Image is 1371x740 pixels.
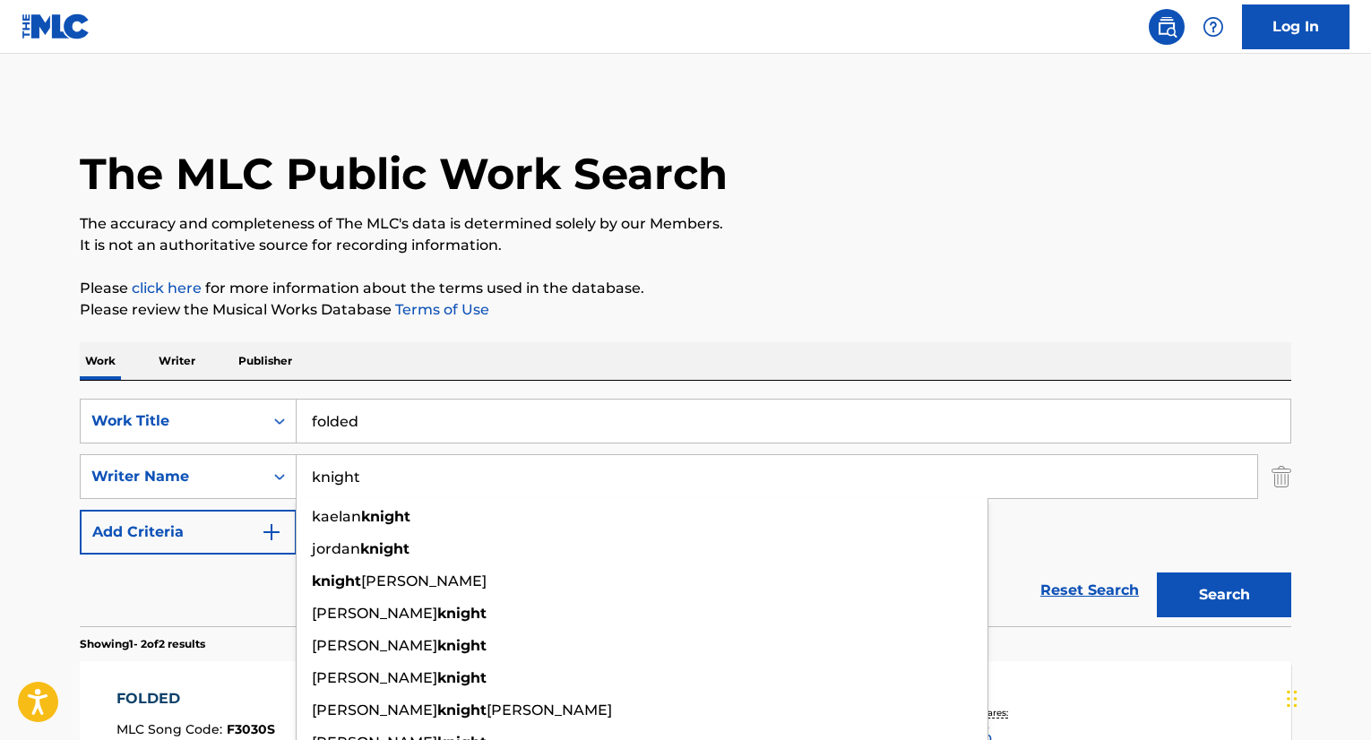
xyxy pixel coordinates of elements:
span: jordan [312,540,360,557]
div: Work Title [91,410,253,432]
p: It is not an authoritative source for recording information. [80,235,1291,256]
strong: knight [437,637,487,654]
a: click here [132,280,202,297]
div: Writer Name [91,466,253,487]
a: Reset Search [1031,571,1148,610]
p: Please for more information about the terms used in the database. [80,278,1291,299]
p: Work [80,342,121,380]
strong: knight [437,605,487,622]
iframe: Chat Widget [1281,654,1371,740]
span: [PERSON_NAME] [312,605,437,622]
strong: knight [437,701,487,718]
p: Writer [153,342,201,380]
span: [PERSON_NAME] [487,701,612,718]
strong: knight [312,572,361,589]
span: MLC Song Code : [116,721,227,737]
div: Help [1195,9,1231,45]
div: FOLDED [116,688,275,710]
p: Showing 1 - 2 of 2 results [80,636,205,652]
a: Log In [1242,4,1349,49]
button: Add Criteria [80,510,297,555]
strong: knight [360,540,410,557]
img: search [1156,16,1177,38]
img: Delete Criterion [1272,454,1291,499]
span: kaelan [312,508,361,525]
div: Drag [1287,672,1298,726]
a: Public Search [1149,9,1185,45]
button: Search [1157,572,1291,617]
p: The accuracy and completeness of The MLC's data is determined solely by our Members. [80,213,1291,235]
span: [PERSON_NAME] [361,572,487,589]
img: help [1203,16,1224,38]
form: Search Form [80,399,1291,626]
span: [PERSON_NAME] [312,669,437,686]
strong: knight [361,508,410,525]
span: [PERSON_NAME] [312,637,437,654]
a: Terms of Use [392,301,489,318]
p: Please review the Musical Works Database [80,299,1291,321]
span: F3030S [227,721,275,737]
p: Publisher [233,342,297,380]
span: [PERSON_NAME] [312,701,437,718]
img: 9d2ae6d4665cec9f34b9.svg [261,521,282,543]
img: MLC Logo [22,13,91,39]
h1: The MLC Public Work Search [80,147,728,201]
strong: knight [437,669,487,686]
